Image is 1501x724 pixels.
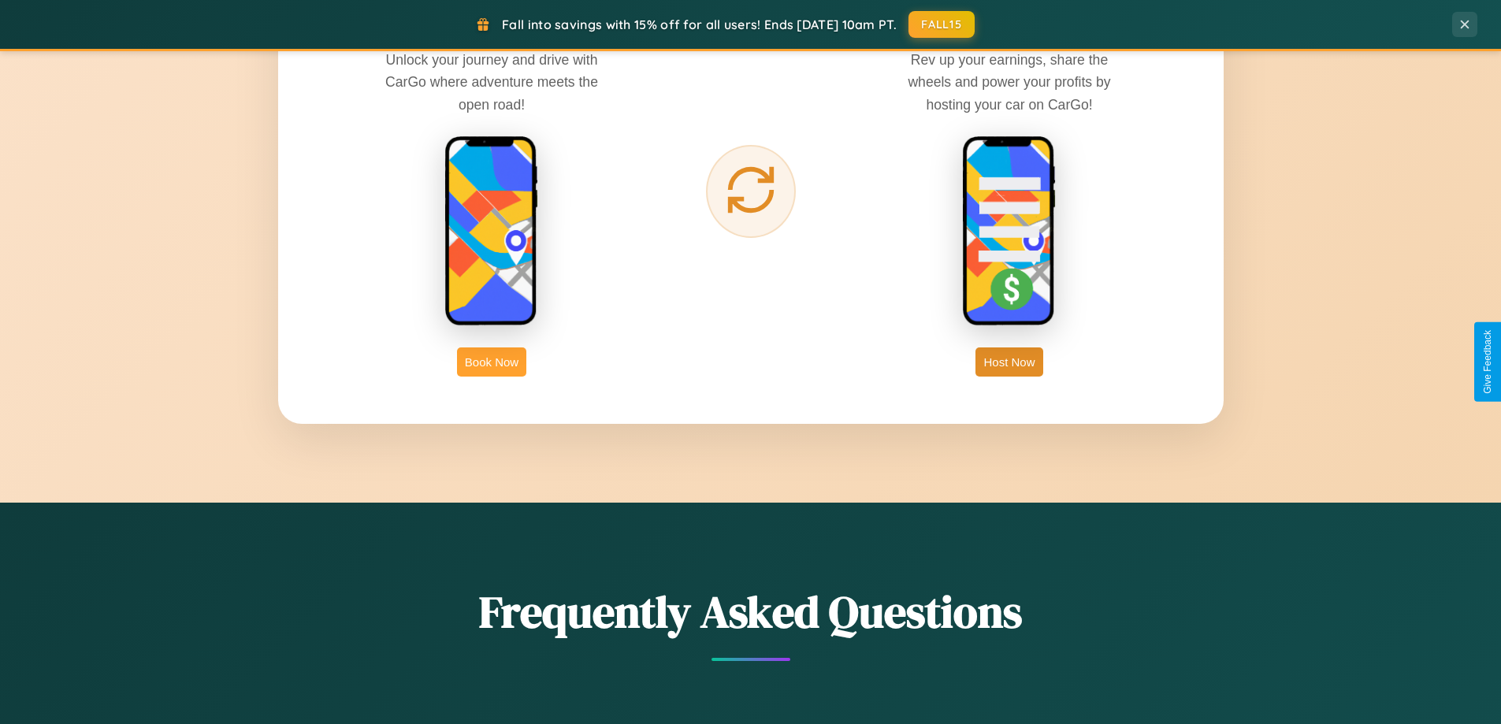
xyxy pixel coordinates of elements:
span: Fall into savings with 15% off for all users! Ends [DATE] 10am PT. [502,17,897,32]
img: rent phone [444,136,539,328]
h2: Frequently Asked Questions [278,581,1224,642]
button: Host Now [975,347,1042,377]
p: Unlock your journey and drive with CarGo where adventure meets the open road! [373,49,610,115]
div: Give Feedback [1482,330,1493,394]
button: Book Now [457,347,526,377]
img: host phone [962,136,1057,328]
button: FALL15 [908,11,975,38]
p: Rev up your earnings, share the wheels and power your profits by hosting your car on CarGo! [891,49,1128,115]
